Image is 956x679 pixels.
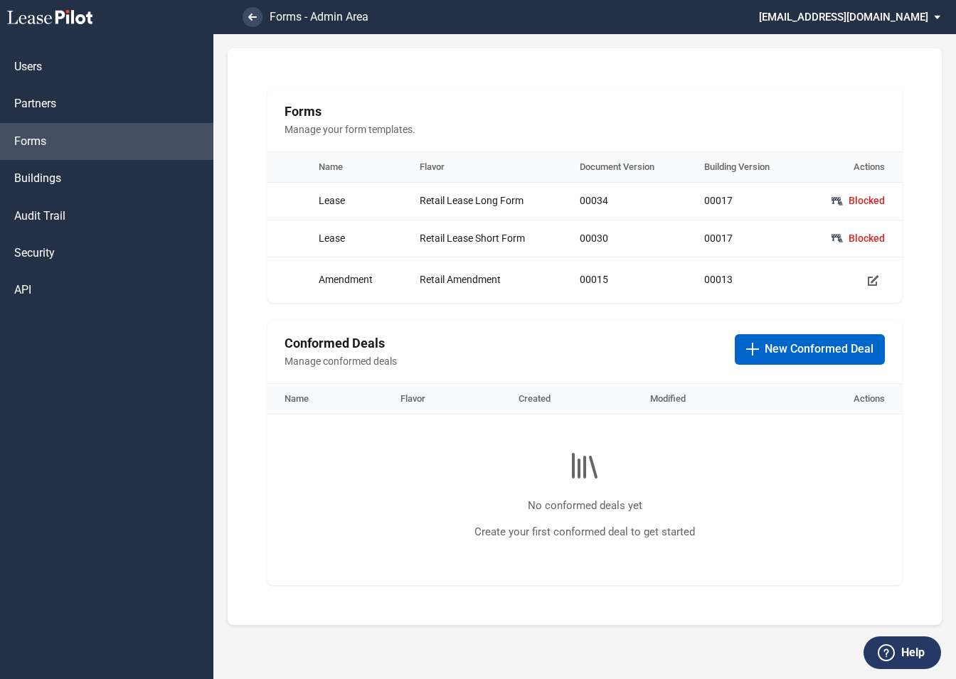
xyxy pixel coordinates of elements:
[285,123,885,137] span: Manage your form templates.
[420,232,525,244] span: Retail Lease Short Form
[14,59,42,75] span: Users
[862,269,885,292] a: Manage form template
[580,274,608,285] span: 00015
[285,334,712,352] h2: Conformed Deals
[802,152,902,183] th: Actions
[580,195,608,206] span: 00034
[864,636,941,669] button: Help
[383,384,501,415] th: Flavor
[420,195,524,206] span: Retail Lease Long Form
[704,232,733,244] span: 00017
[302,152,403,183] th: Name
[14,208,65,224] span: Audit Trail
[14,96,56,112] span: Partners
[14,171,61,186] span: Buildings
[901,643,925,662] label: Help
[14,282,31,298] span: API
[319,195,345,206] span: Lease
[14,134,46,149] span: Forms
[267,384,383,415] th: Name
[285,498,885,513] p: No conformed deals yet
[14,245,55,261] span: Security
[501,384,633,415] th: Created
[285,102,885,120] h2: Forms
[563,152,687,183] th: Document Version
[403,152,563,183] th: Flavor
[735,334,885,364] button: New Conformed Deal
[765,341,873,357] span: New Conformed Deal
[704,274,733,285] span: 00013
[285,525,885,540] p: Create your first conformed deal to get started
[633,384,772,415] th: Modified
[772,384,902,415] th: Actions
[580,232,608,244] span: 00030
[687,152,802,183] th: Building Version
[285,355,712,369] span: Manage conformed deals
[849,232,885,246] span: Blocked
[319,274,373,285] span: Amendment
[704,195,733,206] span: 00017
[319,232,345,244] span: Lease
[420,274,501,285] span: Retail Amendment
[849,194,885,208] span: Blocked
